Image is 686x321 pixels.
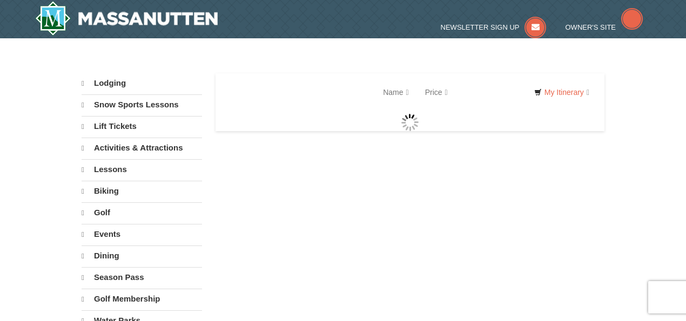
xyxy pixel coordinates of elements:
span: Owner's Site [566,23,616,31]
a: Golf [82,202,202,223]
a: Dining [82,245,202,266]
a: Lift Tickets [82,116,202,136]
a: Golf Membership [82,289,202,309]
a: Name [375,81,416,103]
a: Snow Sports Lessons [82,94,202,115]
img: wait gif [401,114,419,131]
a: Massanutten Resort [35,1,218,36]
a: My Itinerary [527,84,596,100]
a: Activities & Attractions [82,138,202,158]
img: Massanutten Resort Logo [35,1,218,36]
a: Owner's Site [566,23,643,31]
a: Season Pass [82,267,202,288]
a: Newsletter Sign Up [441,23,547,31]
a: Price [417,81,456,103]
span: Newsletter Sign Up [441,23,520,31]
a: Biking [82,181,202,201]
a: Lodging [82,73,202,93]
a: Lessons [82,159,202,180]
a: Events [82,224,202,244]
